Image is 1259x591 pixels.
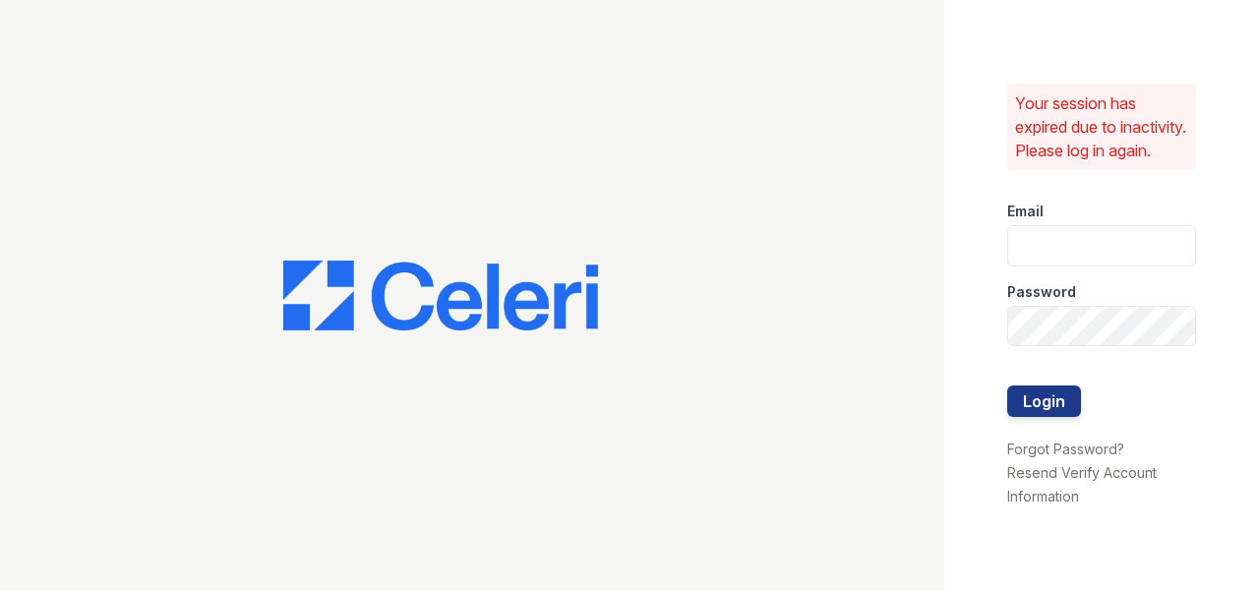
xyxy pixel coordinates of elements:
button: Login [1007,385,1081,417]
p: Your session has expired due to inactivity. Please log in again. [1015,91,1188,162]
label: Email [1007,202,1044,221]
label: Password [1007,282,1076,302]
img: CE_Logo_Blue-a8612792a0a2168367f1c8372b55b34899dd931a85d93a1a3d3e32e68fde9ad4.png [283,261,598,331]
a: Forgot Password? [1007,441,1124,457]
a: Resend Verify Account Information [1007,464,1157,504]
